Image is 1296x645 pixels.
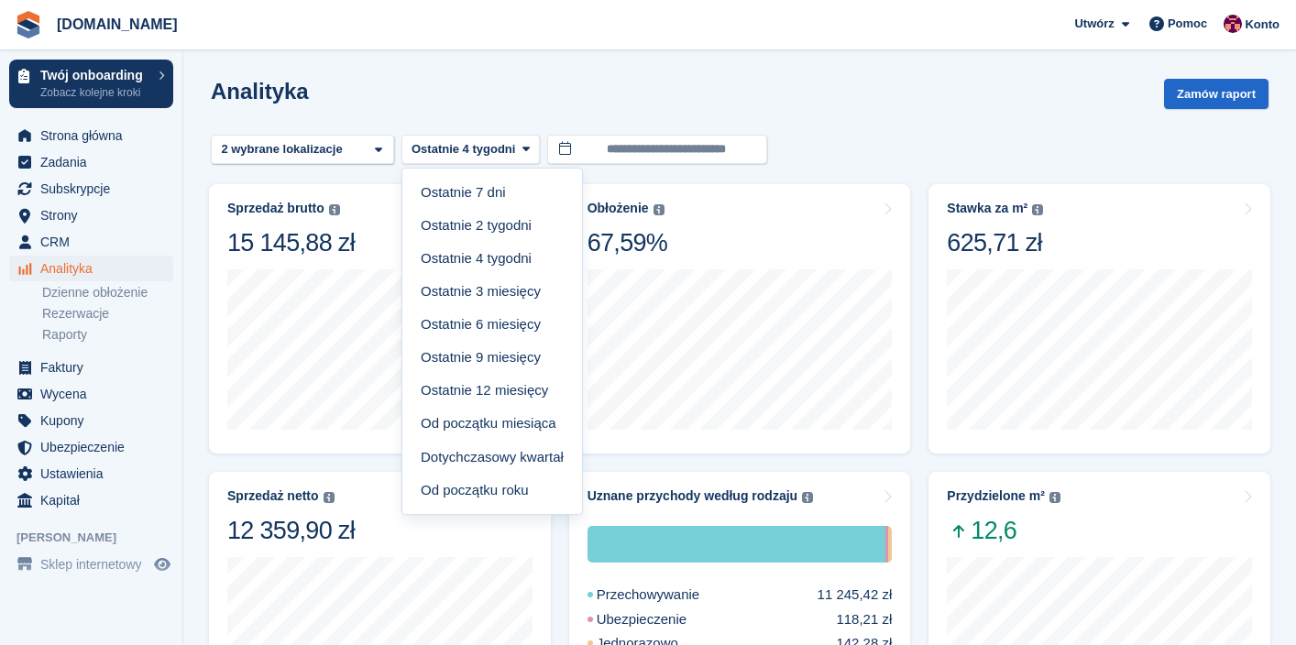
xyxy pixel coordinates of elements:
a: Ostatnie 4 tygodni [410,242,575,275]
img: icon-info-grey-7440780725fd019a000dd9b08b2336e03edf1995a4989e88bcd33f0948082b44.svg [324,492,335,503]
span: Zadania [40,149,150,175]
a: menu [9,552,173,577]
img: icon-info-grey-7440780725fd019a000dd9b08b2336e03edf1995a4989e88bcd33f0948082b44.svg [329,204,340,215]
span: Ustawienia [40,461,150,486]
span: Pomoc [1168,15,1207,33]
img: icon-info-grey-7440780725fd019a000dd9b08b2336e03edf1995a4989e88bcd33f0948082b44.svg [1049,492,1060,503]
div: Obłożenie [588,201,649,216]
div: 625,71 zł [947,227,1043,258]
a: Ostatnie 6 miesięcy [410,308,575,341]
p: Twój onboarding [40,69,149,82]
img: icon-info-grey-7440780725fd019a000dd9b08b2336e03edf1995a4989e88bcd33f0948082b44.svg [802,492,813,503]
a: Dzienne obłożenie [42,284,173,301]
div: 118,21 zł [836,609,892,630]
img: icon-info-grey-7440780725fd019a000dd9b08b2336e03edf1995a4989e88bcd33f0948082b44.svg [653,204,664,215]
span: CRM [40,229,150,255]
div: Sprzedaż netto [227,488,319,504]
img: icon-info-grey-7440780725fd019a000dd9b08b2336e03edf1995a4989e88bcd33f0948082b44.svg [1032,204,1043,215]
a: Od początku miesiąca [410,408,575,441]
div: Ubezpieczenie [588,609,730,630]
p: Zobacz kolejne kroki [40,84,149,101]
span: Faktury [40,355,150,380]
a: menu [9,256,173,281]
a: Ostatnie 7 dni [410,176,575,209]
a: menu [9,176,173,202]
span: 12,6 [947,515,1060,546]
div: 11 245,42 zł [818,585,893,606]
a: Ostatnie 9 miesięcy [410,341,575,374]
span: Konto [1245,16,1280,34]
span: Kupony [40,408,150,433]
a: menu [9,355,173,380]
button: Zamów raport [1164,79,1269,109]
span: Strona główna [40,123,150,148]
div: Sprzedaż brutto [227,201,324,216]
div: Uznane przychody według rodzaju [588,488,797,504]
a: menu [9,381,173,407]
a: Dotychczasowy kwartał [410,441,575,474]
img: Mateusz Kacwin [1224,15,1242,33]
div: Przydzielone m² [947,488,1045,504]
a: menu [9,229,173,255]
div: Przechowywanie [588,526,885,563]
a: menu [9,408,173,433]
a: Ostatnie 12 miesięcy [410,375,575,408]
a: [DOMAIN_NAME] [49,9,185,39]
a: menu [9,461,173,486]
span: Ostatnie 4 tygodni [412,140,515,159]
a: Podgląd sklepu [151,553,173,575]
div: Stawka za m² [947,201,1027,216]
a: menu [9,149,173,175]
div: 12 359,90 zł [227,515,355,546]
div: 2 wybrane lokalizacje [218,140,349,159]
span: Strony [40,202,150,228]
span: Utwórz [1074,15,1114,33]
a: menu [9,202,173,228]
span: Ubezpieczenie [40,434,150,460]
a: Twój onboarding Zobacz kolejne kroki [9,60,173,108]
span: Kapitał [40,487,150,513]
span: [PERSON_NAME] [16,529,182,547]
div: Ubezpieczenie [885,526,888,563]
a: Raporty [42,326,173,344]
div: Jednorazowo [888,526,892,563]
a: Rezerwacje [42,305,173,322]
span: Sklep internetowy [40,552,150,577]
h2: Analityka [211,79,309,104]
div: 67,59% [588,227,668,258]
a: menu [9,487,173,513]
a: Ostatnie 3 miesięcy [410,275,575,308]
div: Przechowywanie [588,585,744,606]
img: stora-icon-8386f47178a22dfd0bd8f6a31ec36ba5ce8667c1dd55bd0f319d3a0aa187defe.svg [15,11,42,38]
span: Wycena [40,381,150,407]
span: Subskrypcje [40,176,150,202]
span: Analityka [40,256,150,281]
a: menu [9,434,173,460]
button: Ostatnie 4 tygodni [401,135,540,165]
a: Od początku roku [410,474,575,507]
a: Ostatnie 2 tygodni [410,209,575,242]
a: menu [9,123,173,148]
div: 15 145,88 zł [227,227,355,258]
